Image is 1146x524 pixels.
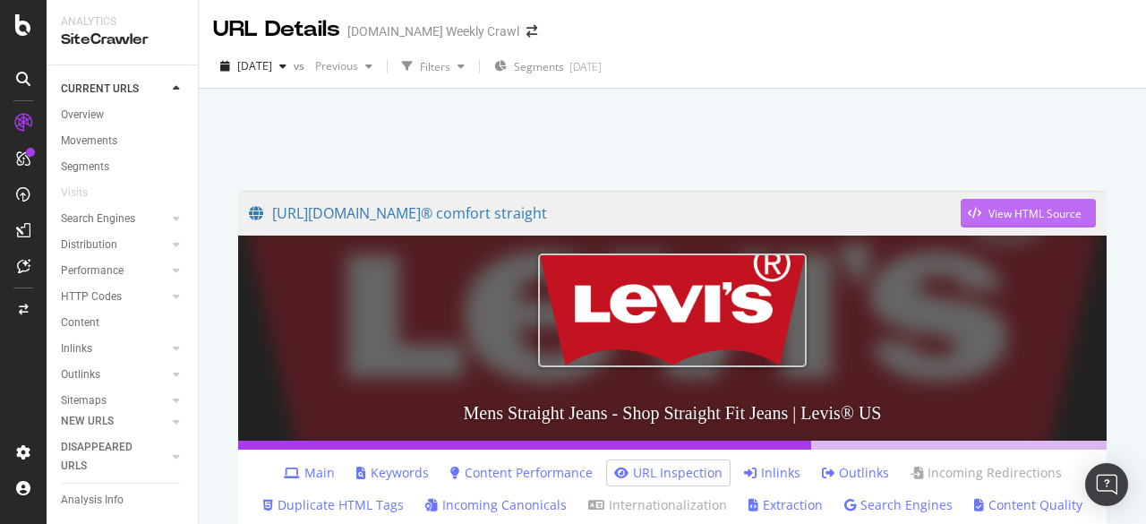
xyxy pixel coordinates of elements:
a: Inlinks [61,339,167,358]
div: [DATE] [569,59,602,74]
a: Search Engines [844,496,953,514]
div: Performance [61,262,124,280]
a: Segments [61,158,185,176]
div: Segments [61,158,109,176]
a: Overview [61,106,185,125]
a: Incoming Canonicals [425,496,567,514]
div: Open Intercom Messenger [1085,463,1128,506]
a: Inlinks [744,464,800,482]
span: vs [294,58,308,73]
button: Previous [308,52,380,81]
span: Previous [308,58,358,73]
a: [URL][DOMAIN_NAME]® comfort straight [249,191,961,236]
div: View HTML Source [988,206,1082,221]
div: NEW URLS [61,412,114,431]
a: CURRENT URLS [61,80,167,99]
button: Segments[DATE] [487,52,609,81]
a: Search Engines [61,210,167,228]
div: Filters [420,59,450,74]
a: Content Performance [450,464,593,482]
div: SiteCrawler [61,30,184,50]
div: CURRENT URLS [61,80,139,99]
h3: Mens Straight Jeans - Shop Straight Fit Jeans | Levis® US [238,385,1107,441]
a: URL Inspection [614,464,723,482]
a: Performance [61,262,167,280]
div: Movements [61,132,117,150]
div: arrow-right-arrow-left [526,25,537,38]
button: View HTML Source [961,199,1096,228]
div: [DOMAIN_NAME] Weekly Crawl [347,22,519,40]
a: Content [61,314,185,332]
div: Outlinks [61,365,100,384]
button: [DATE] [213,52,294,81]
div: Sitemaps [61,391,107,410]
a: Main [284,464,335,482]
div: DISAPPEARED URLS [61,438,151,476]
a: NEW URLS [61,412,167,431]
div: Distribution [61,236,117,254]
div: Overview [61,106,104,125]
a: Keywords [356,464,429,482]
a: HTTP Codes [61,288,167,306]
div: Search Engines [61,210,135,228]
div: Analysis Info [61,491,124,510]
a: Duplicate HTML Tags [263,496,404,514]
span: 2025 Sep. 4th [237,58,272,73]
div: URL Details [213,14,340,45]
div: HTTP Codes [61,288,122,306]
button: Filters [395,52,472,81]
a: Analysis Info [61,491,185,510]
a: Visits [61,184,106,202]
a: DISAPPEARED URLS [61,438,167,476]
a: Movements [61,132,185,150]
a: Internationalization [588,496,727,514]
span: Segments [514,59,564,74]
a: Outlinks [822,464,889,482]
a: Content Quality [974,496,1082,514]
a: Outlinks [61,365,167,384]
div: Inlinks [61,339,92,358]
img: Mens Straight Jeans - Shop Straight Fit Jeans | Levis® US [538,253,807,367]
a: Distribution [61,236,167,254]
div: Content [61,314,99,332]
div: Visits [61,184,88,202]
div: Analytics [61,14,184,30]
a: Sitemaps [61,391,167,410]
a: Extraction [748,496,823,514]
a: Incoming Redirections [911,464,1062,482]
